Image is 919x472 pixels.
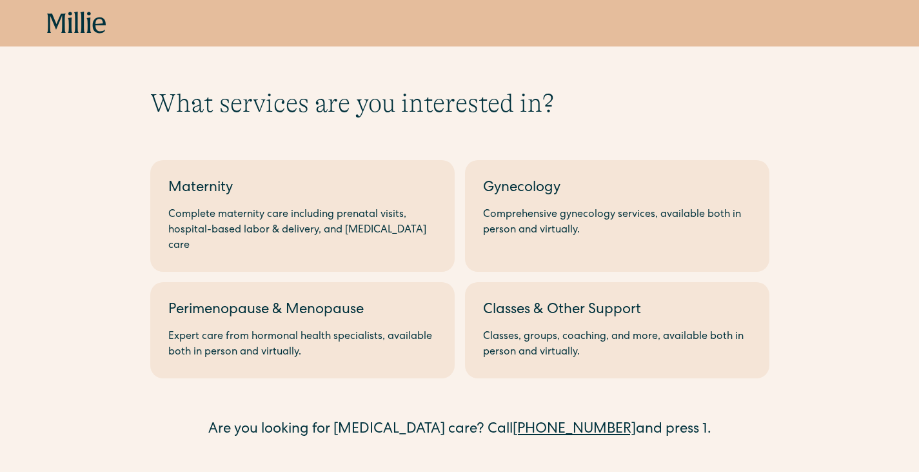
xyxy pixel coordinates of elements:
[168,178,437,200] div: Maternity
[150,160,455,272] a: MaternityComplete maternity care including prenatal visits, hospital-based labor & delivery, and ...
[168,207,437,254] div: Complete maternity care including prenatal visits, hospital-based labor & delivery, and [MEDICAL_...
[465,282,769,378] a: Classes & Other SupportClasses, groups, coaching, and more, available both in person and virtually.
[150,420,769,441] div: Are you looking for [MEDICAL_DATA] care? Call and press 1.
[483,178,751,200] div: Gynecology
[483,329,751,360] div: Classes, groups, coaching, and more, available both in person and virtually.
[168,300,437,322] div: Perimenopause & Menopause
[150,88,769,119] h1: What services are you interested in?
[150,282,455,378] a: Perimenopause & MenopauseExpert care from hormonal health specialists, available both in person a...
[513,423,636,437] a: [PHONE_NUMBER]
[483,300,751,322] div: Classes & Other Support
[483,207,751,238] div: Comprehensive gynecology services, available both in person and virtually.
[168,329,437,360] div: Expert care from hormonal health specialists, available both in person and virtually.
[465,160,769,272] a: GynecologyComprehensive gynecology services, available both in person and virtually.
